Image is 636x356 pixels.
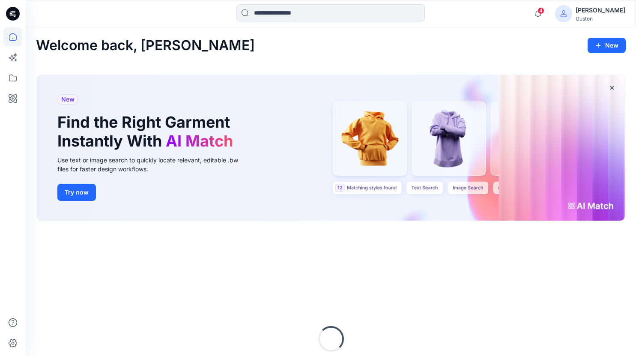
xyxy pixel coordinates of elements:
[576,15,625,22] div: Guston
[560,10,567,17] svg: avatar
[166,132,233,150] span: AI Match
[537,7,544,14] span: 4
[576,5,625,15] div: [PERSON_NAME]
[36,38,255,54] h2: Welcome back, [PERSON_NAME]
[588,38,626,53] button: New
[57,184,96,201] button: Try now
[57,156,250,174] div: Use text or image search to quickly locate relevant, editable .bw files for faster design workflows.
[57,113,237,150] h1: Find the Right Garment Instantly With
[61,94,75,105] span: New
